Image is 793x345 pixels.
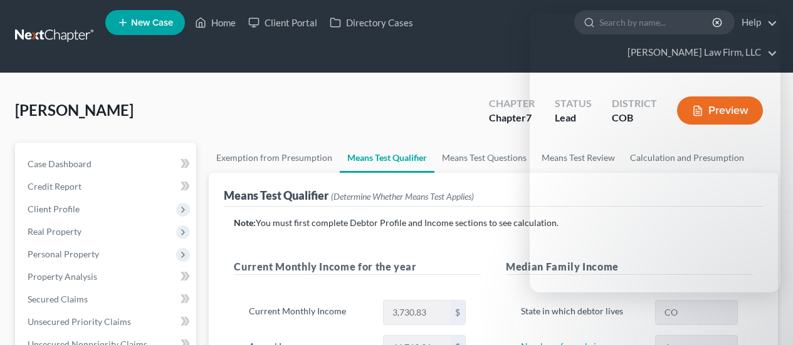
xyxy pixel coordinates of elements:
a: Help [735,11,777,34]
label: Current Monthly Income [243,300,376,325]
input: Search by name... [599,11,714,34]
span: Personal Property [28,249,99,259]
span: Credit Report [28,181,81,192]
a: Credit Report [18,175,196,198]
strong: Note: [234,217,256,228]
p: You must first complete Debtor Profile and Income sections to see calculation. [234,217,753,229]
iframe: Intercom live chat [750,302,780,332]
a: Home [189,11,242,34]
a: Unsecured Priority Claims [18,311,196,333]
a: Property Analysis [18,265,196,288]
span: Client Profile [28,203,80,214]
span: Property Analysis [28,271,97,282]
h5: Current Monthly Income for the year [234,259,481,275]
iframe: Intercom live chat [530,13,780,292]
span: [PERSON_NAME] [15,101,134,119]
h5: Median Family Income [506,259,753,275]
div: Chapter [489,96,535,111]
div: Chapter [489,111,535,125]
a: Client Portal [242,11,323,34]
span: Unsecured Priority Claims [28,316,131,327]
span: New Case [131,18,173,28]
span: Real Property [28,226,81,237]
a: Directory Cases [323,11,419,34]
a: Secured Claims [18,288,196,311]
div: $ [450,301,465,324]
span: Case Dashboard [28,158,92,169]
div: Means Test Qualifier [224,188,474,203]
span: 7 [526,111,532,123]
a: Means Test Questions [434,143,534,173]
a: Case Dashboard [18,153,196,175]
span: Secured Claims [28,294,88,304]
input: State [656,301,737,324]
a: Means Test Qualifier [340,143,434,173]
span: (Determine Whether Means Test Applies) [331,191,474,202]
label: State in which debtor lives [515,300,648,325]
a: Exemption from Presumption [209,143,340,173]
input: 0.00 [384,301,450,324]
